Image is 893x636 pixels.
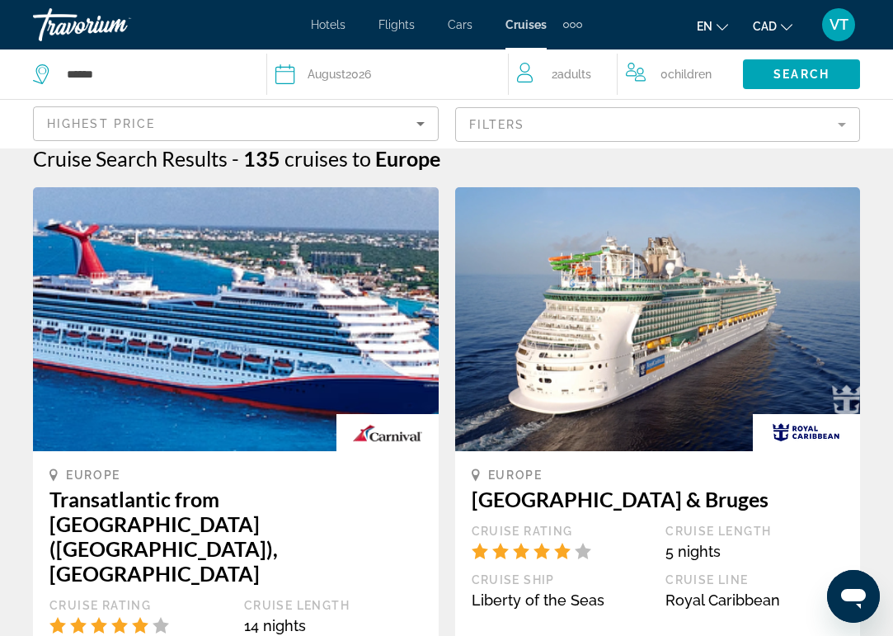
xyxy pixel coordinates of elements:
[827,570,880,623] iframe: Кнопка запуска окна обмена сообщениями
[311,18,345,31] a: Hotels
[668,68,712,81] span: Children
[817,7,860,42] button: User Menu
[378,18,415,31] a: Flights
[33,3,198,46] a: Travorium
[697,14,728,38] button: Change language
[375,146,440,171] span: Europe
[336,414,438,451] img: carnival.gif
[505,18,547,31] a: Cruises
[665,524,844,539] div: Cruise Length
[773,68,830,81] span: Search
[830,16,848,33] span: VT
[563,12,582,38] button: Extra navigation items
[488,469,543,482] span: Europe
[509,49,743,99] button: Travelers: 2 adults, 0 children
[665,572,844,587] div: Cruise Line
[47,114,425,134] mat-select: Sort by
[284,146,371,171] span: cruises to
[697,20,712,33] span: en
[552,63,591,86] span: 2
[308,63,371,86] div: 2026
[455,106,861,143] button: Filter
[665,591,844,609] div: Royal Caribbean
[472,572,650,587] div: Cruise Ship
[243,146,280,171] span: 135
[753,14,792,38] button: Change currency
[665,543,844,560] div: 5 nights
[308,68,345,81] span: August
[448,18,472,31] a: Cars
[47,117,155,130] span: Highest Price
[275,49,492,99] button: August2026
[66,469,120,482] span: Europe
[660,63,712,86] span: 0
[557,68,591,81] span: Adults
[33,187,439,451] img: 1716545262.png
[49,598,228,613] div: Cruise Rating
[753,414,860,451] img: rci_new_resized.gif
[472,524,650,539] div: Cruise Rating
[244,598,422,613] div: Cruise Length
[232,146,239,171] span: -
[472,487,844,511] h3: [GEOGRAPHIC_DATA] & Bruges
[49,487,422,586] h3: Transatlantic from [GEOGRAPHIC_DATA] ([GEOGRAPHIC_DATA]), [GEOGRAPHIC_DATA]
[472,591,650,609] div: Liberty of the Seas
[33,146,228,171] h1: Cruise Search Results
[753,20,777,33] span: CAD
[244,617,422,634] div: 14 nights
[743,59,860,89] button: Search
[455,187,861,451] img: 1595239940.png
